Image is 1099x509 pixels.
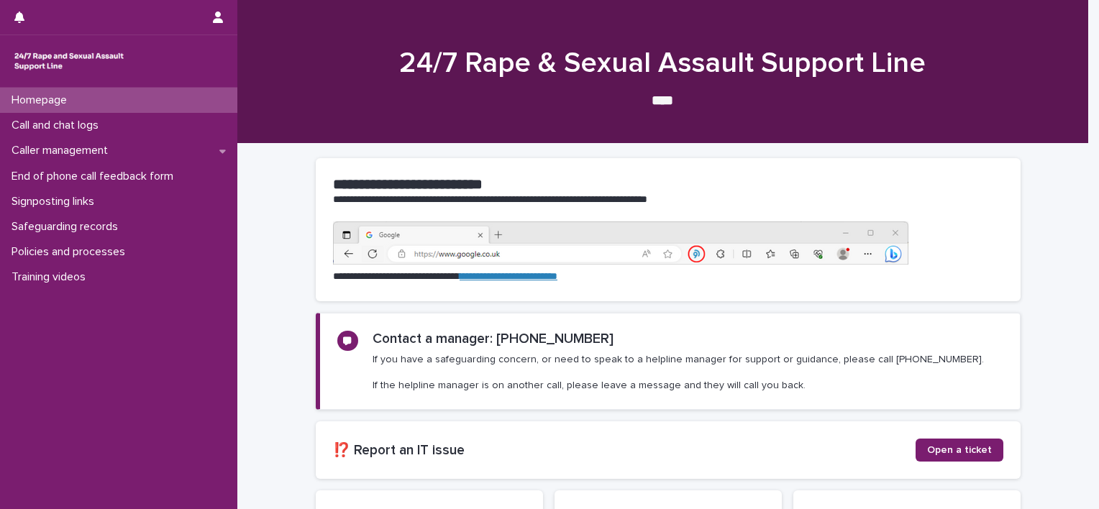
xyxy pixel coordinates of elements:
[6,144,119,157] p: Caller management
[927,445,992,455] span: Open a ticket
[6,93,78,107] p: Homepage
[310,46,1015,81] h1: 24/7 Rape & Sexual Assault Support Line
[6,245,137,259] p: Policies and processes
[6,220,129,234] p: Safeguarding records
[6,270,97,284] p: Training videos
[12,47,127,75] img: rhQMoQhaT3yELyF149Cw
[6,195,106,208] p: Signposting links
[333,442,916,459] h2: ⁉️ Report an IT issue
[373,331,614,347] h2: Contact a manager: [PHONE_NUMBER]
[333,221,908,265] img: https%3A%2F%2Fcdn.document360.io%2F0deca9d6-0dac-4e56-9e8f-8d9979bfce0e%2FImages%2FDocumentation%...
[373,353,984,393] p: If you have a safeguarding concern, or need to speak to a helpline manager for support or guidanc...
[916,439,1003,462] a: Open a ticket
[6,119,110,132] p: Call and chat logs
[6,170,185,183] p: End of phone call feedback form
